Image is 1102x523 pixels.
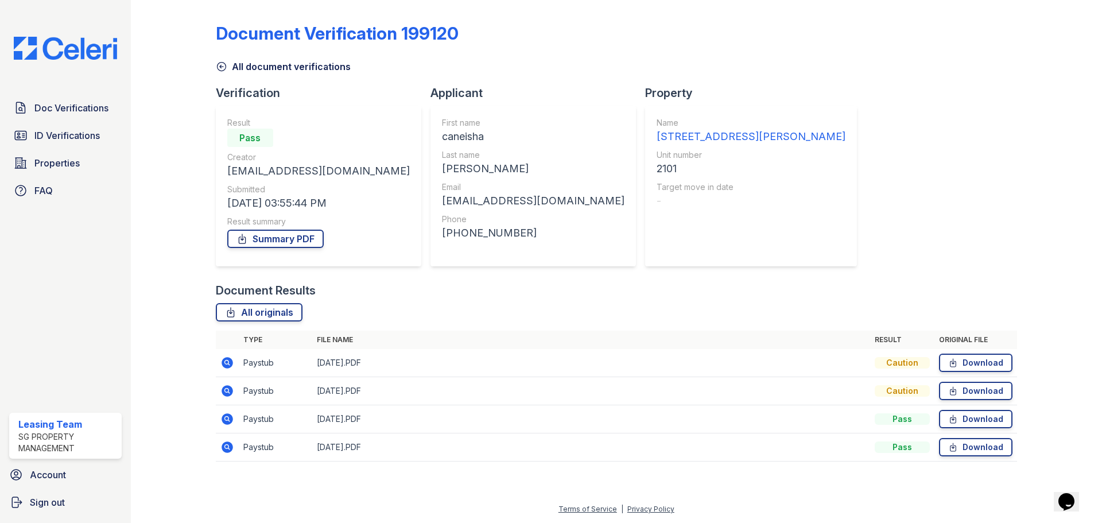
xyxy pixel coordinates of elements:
[875,385,930,397] div: Caution
[442,117,624,129] div: First name
[18,431,117,454] div: SG Property Management
[239,377,312,405] td: Paystub
[216,85,430,101] div: Verification
[312,331,870,349] th: File name
[227,129,273,147] div: Pass
[621,505,623,513] div: |
[34,101,108,115] span: Doc Verifications
[216,60,351,73] a: All document verifications
[645,85,866,101] div: Property
[18,417,117,431] div: Leasing Team
[216,303,302,321] a: All originals
[216,23,459,44] div: Document Verification 199120
[442,225,624,241] div: [PHONE_NUMBER]
[939,410,1012,428] a: Download
[875,441,930,453] div: Pass
[934,331,1017,349] th: Original file
[627,505,674,513] a: Privacy Policy
[442,214,624,225] div: Phone
[30,468,66,482] span: Account
[312,433,870,462] td: [DATE].PDF
[239,433,312,462] td: Paystub
[442,193,624,209] div: [EMAIL_ADDRESS][DOMAIN_NAME]
[34,156,80,170] span: Properties
[5,37,126,60] img: CE_Logo_Blue-a8612792a0a2168367f1c8372b55b34899dd931a85d93a1a3d3e32e68fde9ad4.png
[227,195,410,211] div: [DATE] 03:55:44 PM
[657,117,845,129] div: Name
[558,505,617,513] a: Terms of Service
[9,179,122,202] a: FAQ
[9,124,122,147] a: ID Verifications
[442,181,624,193] div: Email
[657,117,845,145] a: Name [STREET_ADDRESS][PERSON_NAME]
[657,149,845,161] div: Unit number
[442,149,624,161] div: Last name
[442,129,624,145] div: caneisha
[9,152,122,175] a: Properties
[227,216,410,227] div: Result summary
[227,230,324,248] a: Summary PDF
[312,377,870,405] td: [DATE].PDF
[875,413,930,425] div: Pass
[939,354,1012,372] a: Download
[5,463,126,486] a: Account
[9,96,122,119] a: Doc Verifications
[5,491,126,514] a: Sign out
[657,181,845,193] div: Target move in date
[657,161,845,177] div: 2101
[239,349,312,377] td: Paystub
[939,438,1012,456] a: Download
[657,193,845,209] div: -
[227,117,410,129] div: Result
[312,349,870,377] td: [DATE].PDF
[875,357,930,369] div: Caution
[227,184,410,195] div: Submitted
[216,282,316,299] div: Document Results
[239,331,312,349] th: Type
[870,331,934,349] th: Result
[239,405,312,433] td: Paystub
[1054,477,1091,512] iframe: chat widget
[34,184,53,197] span: FAQ
[430,85,645,101] div: Applicant
[312,405,870,433] td: [DATE].PDF
[227,152,410,163] div: Creator
[657,129,845,145] div: [STREET_ADDRESS][PERSON_NAME]
[227,163,410,179] div: [EMAIL_ADDRESS][DOMAIN_NAME]
[442,161,624,177] div: [PERSON_NAME]
[34,129,100,142] span: ID Verifications
[30,495,65,509] span: Sign out
[939,382,1012,400] a: Download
